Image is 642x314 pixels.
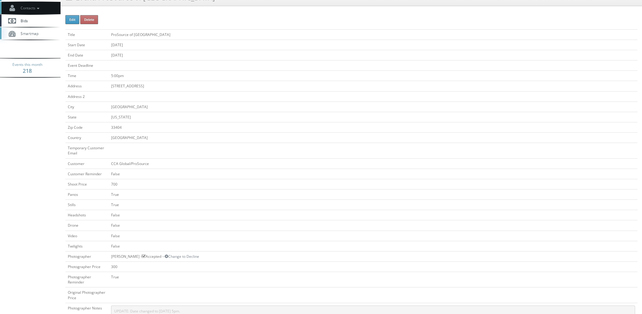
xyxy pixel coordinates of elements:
td: [GEOGRAPHIC_DATA] [109,102,637,112]
td: Panos [65,189,109,199]
td: False [109,241,637,251]
td: City [65,102,109,112]
td: Original Photographer Price [65,287,109,303]
span: Events this month [12,62,42,68]
td: Event Deadline [65,60,109,71]
td: Address 2 [65,91,109,102]
td: 700 [109,179,637,189]
td: Shoot Price [65,179,109,189]
strong: 218 [23,67,32,74]
td: State [65,112,109,122]
td: Start Date [65,40,109,50]
td: ProSource of [GEOGRAPHIC_DATA] [109,29,637,40]
td: [DATE] [109,40,637,50]
td: Twilights [65,241,109,251]
td: [STREET_ADDRESS] [109,81,637,91]
td: False [109,220,637,231]
span: Bids [18,18,28,23]
td: Drone [65,220,109,231]
td: 33404 [109,122,637,132]
td: [PERSON_NAME] - Accepted -- [109,251,637,261]
td: Time [65,71,109,81]
span: Smartmap [18,31,38,36]
td: Address [65,81,109,91]
a: Change to Decline [165,254,199,259]
td: Customer Reminder [65,169,109,179]
td: Country [65,133,109,143]
button: Edit [65,15,79,24]
td: Headshots [65,210,109,220]
td: Photographer Reminder [65,272,109,287]
td: 300 [109,261,637,272]
td: Title [65,29,109,40]
td: Photographer [65,251,109,261]
td: [GEOGRAPHIC_DATA] [109,133,637,143]
td: True [109,200,637,210]
td: Zip Code [65,122,109,132]
td: False [109,169,637,179]
span: Contacts [18,5,41,11]
td: Video [65,231,109,241]
td: Temporary Customer Email [65,143,109,158]
button: Delete [80,15,98,24]
td: End Date [65,50,109,60]
td: Customer [65,158,109,169]
td: CCA Global/ProSource [109,158,637,169]
td: True [109,272,637,287]
td: False [109,231,637,241]
td: False [109,210,637,220]
td: 5:00pm [109,71,637,81]
td: True [109,189,637,199]
td: [US_STATE] [109,112,637,122]
td: Photographer Price [65,261,109,272]
td: Stills [65,200,109,210]
td: [DATE] [109,50,637,60]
